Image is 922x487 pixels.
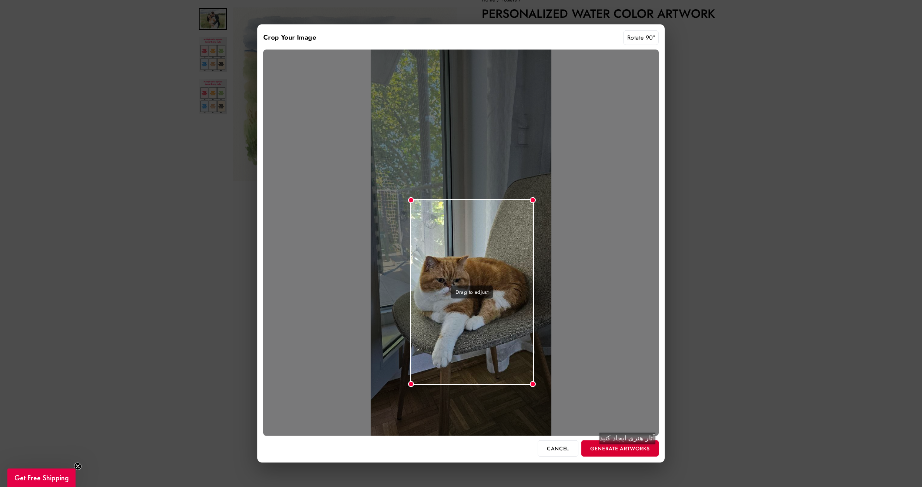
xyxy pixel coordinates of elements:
[581,440,659,457] button: Generate Artworks
[14,473,69,483] span: Get Free Shipping
[74,463,81,470] button: Close teaser
[538,440,578,457] button: Cancel
[371,49,551,436] img: Z
[7,468,76,487] div: Get Free ShippingClose teaser
[263,32,316,43] div: Crop Your Image
[623,30,659,45] button: Rotate 90°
